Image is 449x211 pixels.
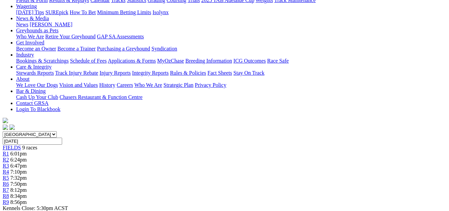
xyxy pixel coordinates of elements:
img: twitter.svg [9,125,15,130]
a: [DATE] Tips [16,9,44,15]
a: Who We Are [134,82,162,88]
a: Become a Trainer [57,46,96,51]
div: News & Media [16,22,446,28]
div: About [16,82,446,88]
div: Care & Integrity [16,70,446,76]
a: Rules & Policies [170,70,206,76]
a: Wagering [16,3,37,9]
span: 6:47pm [10,163,27,169]
a: Become an Owner [16,46,56,51]
span: 7:32pm [10,175,27,181]
span: Kennels Close: 5:30pm ACST [3,205,68,211]
span: 9 races [22,145,37,150]
a: FIELDS [3,145,21,150]
a: Track Injury Rebate [55,70,98,76]
a: News [16,22,28,27]
a: R9 [3,199,9,205]
span: 7:50pm [10,181,27,187]
img: logo-grsa-white.png [3,118,8,123]
div: Get Involved [16,46,446,52]
a: Fact Sheets [208,70,232,76]
input: Select date [3,138,62,145]
a: Get Involved [16,40,44,45]
a: [PERSON_NAME] [30,22,72,27]
a: Stay On Track [233,70,264,76]
a: Isolynx [152,9,169,15]
img: facebook.svg [3,125,8,130]
a: History [99,82,115,88]
a: R5 [3,175,9,181]
span: 6:24pm [10,157,27,163]
a: How To Bet [70,9,96,15]
a: Minimum Betting Limits [97,9,151,15]
a: Retire Your Greyhound [45,34,96,39]
a: R3 [3,163,9,169]
a: R8 [3,193,9,199]
a: News & Media [16,15,49,21]
a: Vision and Values [59,82,98,88]
a: Race Safe [267,58,288,64]
a: Chasers Restaurant & Function Centre [59,94,142,100]
a: Care & Integrity [16,64,52,70]
a: Cash Up Your Club [16,94,58,100]
a: Greyhounds as Pets [16,28,58,33]
a: R6 [3,181,9,187]
a: R1 [3,151,9,156]
span: 8:34pm [10,193,27,199]
span: 7:10pm [10,169,27,175]
a: Bookings & Scratchings [16,58,69,64]
a: R7 [3,187,9,193]
a: Strategic Plan [164,82,193,88]
a: Purchasing a Greyhound [97,46,150,51]
div: Industry [16,58,446,64]
a: Bar & Dining [16,88,46,94]
a: MyOzChase [157,58,184,64]
a: Contact GRSA [16,100,48,106]
a: R2 [3,157,9,163]
a: Careers [117,82,133,88]
span: 8:56pm [10,199,27,205]
a: Integrity Reports [132,70,169,76]
a: About [16,76,30,82]
a: Industry [16,52,34,58]
div: Bar & Dining [16,94,446,100]
div: Wagering [16,9,446,15]
a: SUREpick [45,9,68,15]
a: Schedule of Fees [70,58,106,64]
a: GAP SA Assessments [97,34,144,39]
div: Greyhounds as Pets [16,34,446,40]
a: Applications & Forms [108,58,156,64]
a: ICG Outcomes [233,58,266,64]
a: Injury Reports [99,70,131,76]
a: Privacy Policy [195,82,226,88]
a: Stewards Reports [16,70,54,76]
a: Syndication [151,46,177,51]
a: We Love Our Dogs [16,82,58,88]
span: 8:12pm [10,187,27,193]
a: R4 [3,169,9,175]
span: 6:01pm [10,151,27,156]
a: Login To Blackbook [16,106,60,112]
a: Who We Are [16,34,44,39]
a: Breeding Information [185,58,232,64]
